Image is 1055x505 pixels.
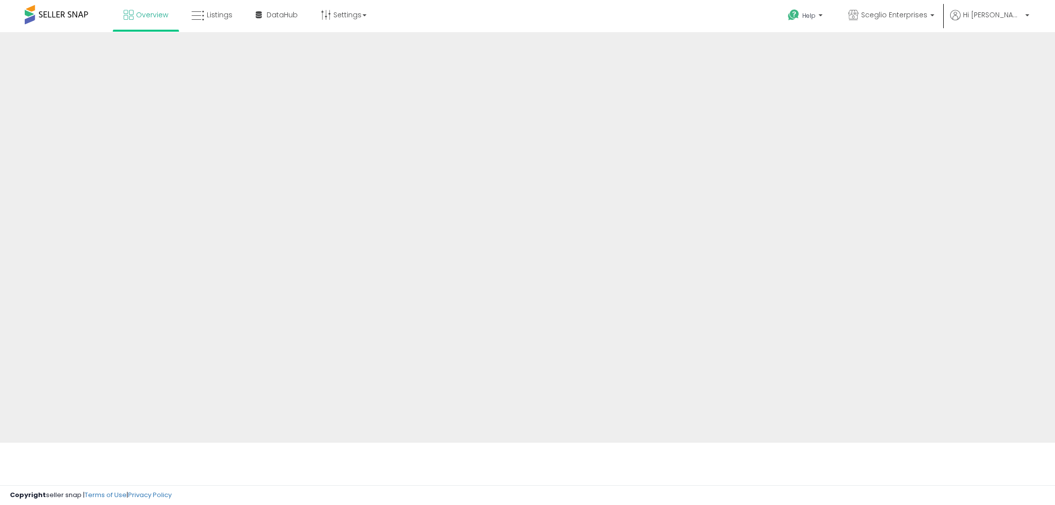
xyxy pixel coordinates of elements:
[267,10,298,20] span: DataHub
[802,11,816,20] span: Help
[950,10,1029,32] a: Hi [PERSON_NAME]
[861,10,927,20] span: Sceglio Enterprises
[787,9,800,21] i: Get Help
[136,10,168,20] span: Overview
[207,10,232,20] span: Listings
[963,10,1022,20] span: Hi [PERSON_NAME]
[780,1,832,32] a: Help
